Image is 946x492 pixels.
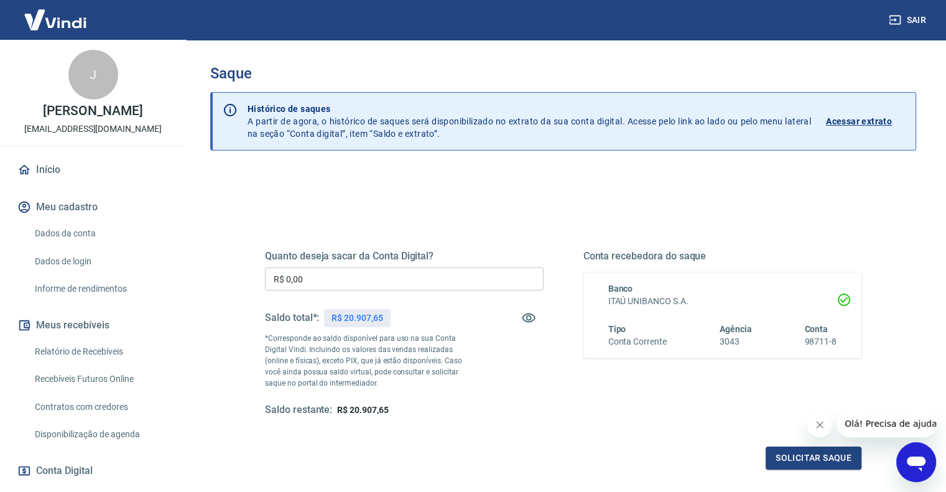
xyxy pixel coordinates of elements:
a: Disponibilização de agenda [30,422,171,447]
span: Conta [804,324,828,334]
span: Banco [608,284,633,294]
div: J [68,50,118,100]
p: Histórico de saques [248,103,811,115]
a: Informe de rendimentos [30,276,171,302]
h6: Conta Corrente [608,335,667,348]
button: Sair [886,9,931,32]
span: R$ 20.907,65 [337,405,388,415]
p: [EMAIL_ADDRESS][DOMAIN_NAME] [24,123,162,136]
img: Vindi [15,1,96,39]
iframe: Botão para abrir a janela de mensagens [896,442,936,482]
button: Meus recebíveis [15,312,171,339]
h5: Saldo restante: [265,404,332,417]
h5: Saldo total*: [265,312,319,324]
span: Olá! Precisa de ajuda? [7,9,104,19]
h5: Quanto deseja sacar da Conta Digital? [265,250,544,262]
a: Recebíveis Futuros Online [30,366,171,392]
p: *Corresponde ao saldo disponível para uso na sua Conta Digital Vindi. Incluindo os valores das ve... [265,333,474,389]
a: Relatório de Recebíveis [30,339,171,364]
h3: Saque [210,65,916,82]
a: Dados da conta [30,221,171,246]
h6: ITAÚ UNIBANCO S.A. [608,295,837,308]
iframe: Mensagem da empresa [837,410,936,437]
h6: 98711-8 [804,335,837,348]
span: Agência [720,324,752,334]
a: Início [15,156,171,183]
h5: Conta recebedora do saque [583,250,862,262]
a: Acessar extrato [826,103,906,140]
p: R$ 20.907,65 [332,312,383,325]
button: Solicitar saque [766,447,861,470]
a: Dados de login [30,249,171,274]
p: Acessar extrato [826,115,892,128]
button: Conta Digital [15,457,171,485]
span: Tipo [608,324,626,334]
p: A partir de agora, o histórico de saques será disponibilizado no extrato da sua conta digital. Ac... [248,103,811,140]
p: [PERSON_NAME] [43,104,142,118]
iframe: Fechar mensagem [807,412,832,437]
h6: 3043 [720,335,752,348]
a: Contratos com credores [30,394,171,420]
button: Meu cadastro [15,193,171,221]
